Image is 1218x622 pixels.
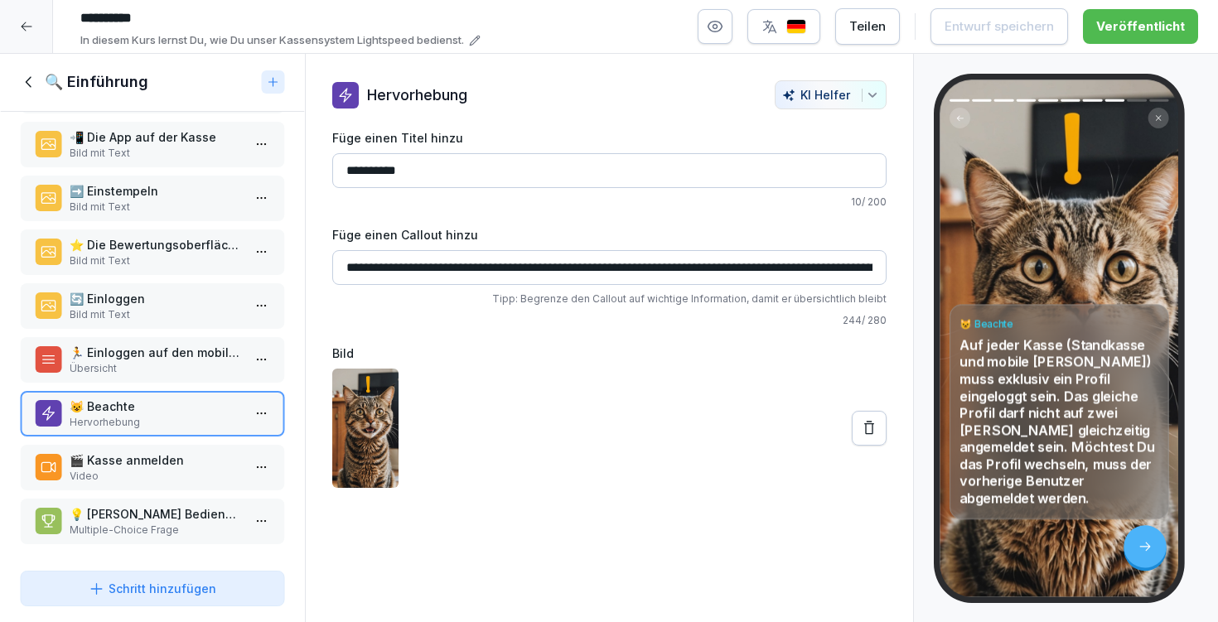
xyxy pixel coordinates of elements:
p: 🔄 Einloggen [70,290,242,307]
p: Video [70,469,242,484]
div: Teilen [849,17,886,36]
p: In diesem Kurs lernst Du, wie Du unser Kassensystem Lightspeed bedienst. [80,32,464,49]
h1: 🔍 Einführung [45,72,148,92]
p: 📲 Die App auf der Kasse [70,128,242,146]
button: Entwurf speichern [930,8,1068,45]
button: KI Helfer [775,80,887,109]
p: 😺 Beachte [70,398,242,415]
button: Teilen [835,8,900,45]
div: 🎬 Kasse anmeldenVideo [20,445,285,490]
div: ⭐️ Die BewertungsoberflächeBild mit Text [20,229,285,275]
p: Tipp: Begrenze den Callout auf wichtige Information, damit er übersichtlich bleibt [332,292,887,306]
div: 🔄 EinloggenBild mit Text [20,283,285,329]
div: 😺 BeachteHervorhebung [20,391,285,436]
button: Schritt hinzufügen [20,571,285,606]
label: Füge einen Titel hinzu [332,129,887,147]
img: mf3yngpb0z5fa6uf0nnx0pvc.png [332,369,399,488]
button: Veröffentlicht [1083,9,1198,44]
div: 📲 Die App auf der KasseBild mit Text [20,122,285,167]
p: Hervorhebung [367,84,467,106]
div: KI Helfer [782,88,879,102]
img: de.svg [786,19,806,35]
p: Bild mit Text [70,253,242,268]
p: 🏃 Einloggen auf den mobilen [PERSON_NAME] [70,344,242,361]
div: Schritt hinzufügen [89,580,216,597]
div: 🏃 Einloggen auf den mobilen [PERSON_NAME]Übersicht [20,337,285,383]
p: ➡️ Einstempeln [70,182,242,200]
p: Multiple-Choice Frage [70,523,242,538]
p: Bild mit Text [70,200,242,215]
p: Auf jeder Kasse (Standkasse und mobile [PERSON_NAME]) muss exklusiv ein Profil eingeloggt sein. D... [959,336,1158,506]
p: 10 / 200 [332,195,887,210]
p: Bild mit Text [70,146,242,161]
p: ⭐️ Die Bewertungsoberfläche [70,236,242,253]
p: 💡 [PERSON_NAME] Bediener wird auf der Standkasse angemeldet? [70,505,242,523]
div: Veröffentlicht [1096,17,1185,36]
p: 244 / 280 [332,313,887,328]
h4: 😺 Beachte [959,317,1158,330]
p: Bild mit Text [70,307,242,322]
label: Füge einen Callout hinzu [332,226,887,243]
p: 🎬 Kasse anmelden [70,451,242,469]
div: 💡 [PERSON_NAME] Bediener wird auf der Standkasse angemeldet?Multiple-Choice Frage [20,499,285,544]
label: Bild [332,345,887,362]
p: Hervorhebung [70,415,242,430]
div: Entwurf speichern [945,17,1054,36]
div: ➡️ EinstempelnBild mit Text [20,176,285,221]
p: Übersicht [70,361,242,376]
